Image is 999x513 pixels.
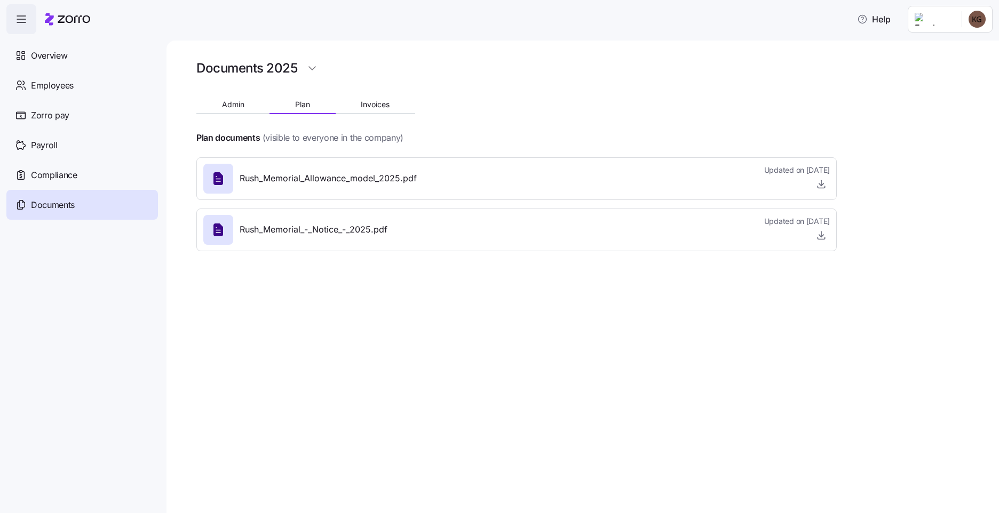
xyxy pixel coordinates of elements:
span: Zorro pay [31,109,69,122]
a: Payroll [6,130,158,160]
button: Help [849,9,899,30]
span: Rush_Memorial_Allowance_model_2025.pdf [240,172,417,185]
span: Documents [31,198,75,212]
a: Employees [6,70,158,100]
span: Updated on [DATE] [764,165,830,175]
span: Compliance [31,169,77,182]
h4: Plan documents [196,132,260,144]
a: Compliance [6,160,158,190]
span: Admin [222,101,244,108]
span: Help [857,13,891,26]
span: Plan [295,101,310,108]
span: Employees [31,79,74,92]
img: Employer logo [915,13,953,26]
a: Overview [6,41,158,70]
span: Rush_Memorial_-_Notice_-_2025.pdf [240,223,387,236]
a: Documents [6,190,158,220]
span: Invoices [361,101,390,108]
span: Updated on [DATE] [764,216,830,227]
span: Payroll [31,139,58,152]
span: Overview [31,49,67,62]
h1: Documents 2025 [196,60,297,76]
span: (visible to everyone in the company) [263,131,403,145]
img: b34cea83cf096b89a2fb04a6d3fa81b3 [969,11,986,28]
a: Zorro pay [6,100,158,130]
